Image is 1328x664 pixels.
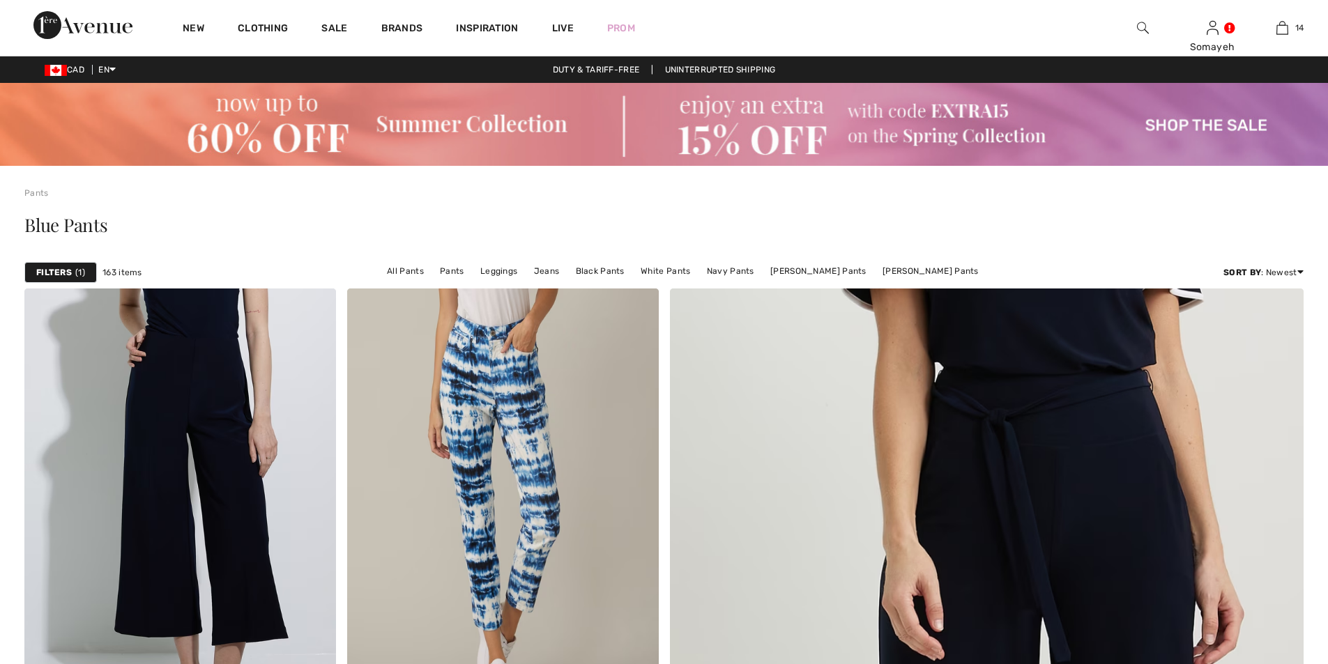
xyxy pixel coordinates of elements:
[1207,20,1219,36] img: My Info
[45,65,90,75] span: CAD
[1276,20,1288,36] img: My Bag
[36,266,72,279] strong: Filters
[1137,20,1149,36] img: search the website
[33,11,132,39] img: 1ère Avenue
[607,21,635,36] a: Prom
[381,22,423,37] a: Brands
[321,22,347,37] a: Sale
[1223,266,1304,279] div: : Newest
[1239,559,1314,594] iframe: Opens a widget where you can chat to one of our agents
[380,262,431,280] a: All Pants
[24,188,49,198] a: Pants
[102,266,142,279] span: 163 items
[634,262,697,280] a: White Pants
[1223,268,1261,277] strong: Sort By
[1207,21,1219,34] a: Sign In
[98,65,116,75] span: EN
[75,266,85,279] span: 1
[473,262,524,280] a: Leggings
[456,22,518,37] span: Inspiration
[238,22,288,37] a: Clothing
[700,262,761,280] a: Navy Pants
[763,262,873,280] a: [PERSON_NAME] Pants
[433,262,471,280] a: Pants
[1248,20,1316,36] a: 14
[1295,22,1304,34] span: 14
[876,262,986,280] a: [PERSON_NAME] Pants
[1178,40,1246,54] div: Somayeh
[527,262,567,280] a: Jeans
[183,22,204,37] a: New
[552,21,574,36] a: Live
[24,213,108,237] span: Blue Pants
[569,262,632,280] a: Black Pants
[45,65,67,76] img: Canadian Dollar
